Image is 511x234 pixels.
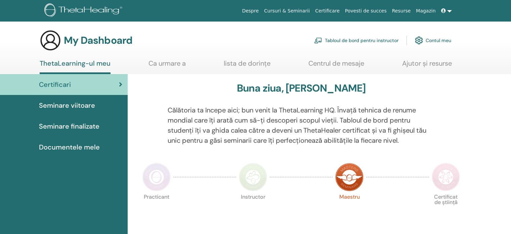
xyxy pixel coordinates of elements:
[261,5,312,17] a: Cursuri & Seminarii
[389,5,414,17] a: Resurse
[44,3,125,19] img: logo.png
[308,59,364,72] a: Centrul de mesaje
[314,37,322,43] img: chalkboard-teacher.svg
[335,163,364,191] img: Master
[432,163,460,191] img: Certificate of Science
[239,163,267,191] img: Instructor
[413,5,438,17] a: Magazin
[168,105,435,145] p: Călătoria ta începe aici; bun venit la ThetaLearning HQ. Învață tehnica de renume mondial care îț...
[39,79,71,90] span: Certificari
[142,194,171,223] p: Practicant
[237,82,366,94] h3: Buna ziua, [PERSON_NAME]
[39,121,99,131] span: Seminare finalizate
[39,142,100,152] span: Documentele mele
[142,163,171,191] img: Practitioner
[415,35,423,46] img: cog.svg
[239,194,267,223] p: Instructor
[415,33,451,48] a: Contul meu
[342,5,389,17] a: Povesti de succes
[239,5,261,17] a: Despre
[224,59,270,72] a: lista de dorințe
[40,59,111,74] a: ThetaLearning-ul meu
[402,59,452,72] a: Ajutor și resurse
[64,34,132,46] h3: My Dashboard
[148,59,186,72] a: Ca urmare a
[312,5,342,17] a: Certificare
[432,194,460,223] p: Certificat de știință
[39,100,95,110] span: Seminare viitoare
[314,33,398,48] a: Tabloul de bord pentru instructor
[335,194,364,223] p: Maestru
[40,30,61,51] img: generic-user-icon.jpg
